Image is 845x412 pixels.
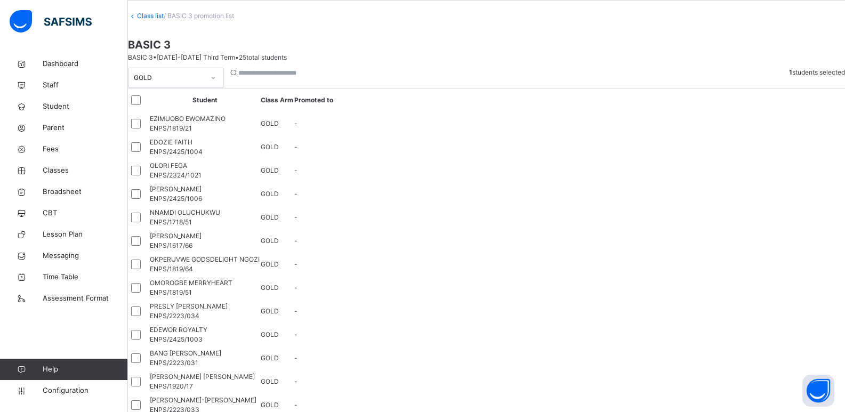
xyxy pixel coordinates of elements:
span: ENPS/1819/21 [150,124,192,132]
span: - [294,307,297,315]
span: ENPS/1819/51 [150,288,192,296]
span: / BASIC 3 promotion list [164,12,234,20]
div: GOLD [134,73,204,83]
span: ENPS/2425/1006 [150,195,202,203]
span: Broadsheet [43,187,128,197]
th: Student [149,88,260,112]
span: Fees [43,144,128,155]
span: Dashboard [43,59,128,69]
span: GOLD [261,260,279,268]
span: ENPS/2324/1021 [150,171,202,179]
b: 1 [789,68,792,76]
button: Open asap [802,375,834,407]
span: - [294,401,297,409]
span: Assessment Format [43,293,128,304]
span: - [294,284,297,292]
span: - [294,354,297,362]
img: safsims [10,10,92,33]
span: ENPS/1617/66 [150,241,192,249]
th: Promoted to [294,88,334,112]
span: Time Table [43,272,128,282]
span: OMOROGBE MERRYHEART [150,278,232,288]
span: BASIC 3 [128,37,845,53]
span: PRESLY [PERSON_NAME] [150,302,228,311]
span: - [294,119,297,127]
span: ENPS/2223/031 [150,359,198,367]
span: ENPS/2425/1004 [150,148,203,156]
span: GOLD [261,143,279,151]
span: Lesson Plan [43,229,128,240]
span: GOLD [261,237,279,245]
span: EZIMUOBO EWOMAZINO [150,114,226,124]
span: Student [43,101,128,112]
span: GOLD [261,166,279,174]
span: Classes [43,165,128,176]
span: GOLD [261,377,279,385]
span: Configuration [43,385,127,396]
span: Messaging [43,251,128,261]
span: EDOZIE FAITH [150,138,203,147]
span: ENPS/1819/64 [150,265,193,273]
span: - [294,213,297,221]
span: Help [43,364,127,375]
span: students selected [789,68,845,76]
span: ENPS/2223/034 [150,312,199,320]
span: GOLD [261,284,279,292]
span: - [294,190,297,198]
span: [PERSON_NAME] [150,231,202,241]
span: NNAMDI OLUCHUKWU [150,208,220,217]
span: - [294,377,297,385]
span: [PERSON_NAME]-[PERSON_NAME] [150,395,256,405]
span: - [294,260,297,268]
span: GOLD [261,213,279,221]
span: Staff [43,80,128,91]
span: - [294,143,297,151]
span: BASIC 3 • [DATE]-[DATE] Third Term • 25 total students [128,53,287,61]
span: EDEWOR ROYALTY [150,325,207,335]
span: ENPS/1920/17 [150,382,193,390]
span: - [294,237,297,245]
span: Parent [43,123,128,133]
span: GOLD [261,307,279,315]
span: ENPS/1718/51 [150,218,192,226]
span: GOLD [261,330,279,338]
th: Class Arm [260,88,294,112]
span: OLORI FEGA [150,161,202,171]
span: BANG [PERSON_NAME] [150,349,221,358]
span: OKPERUVWE GODSDELIGHT NGOZI [150,255,260,264]
span: - [294,166,297,174]
span: CBT [43,208,128,219]
a: Class list [137,12,164,20]
span: GOLD [261,190,279,198]
span: - [294,330,297,338]
span: [PERSON_NAME] [150,184,202,194]
span: [PERSON_NAME] [PERSON_NAME] [150,372,255,382]
span: GOLD [261,354,279,362]
span: GOLD [261,119,279,127]
span: GOLD [261,401,279,409]
span: ENPS/2425/1003 [150,335,203,343]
